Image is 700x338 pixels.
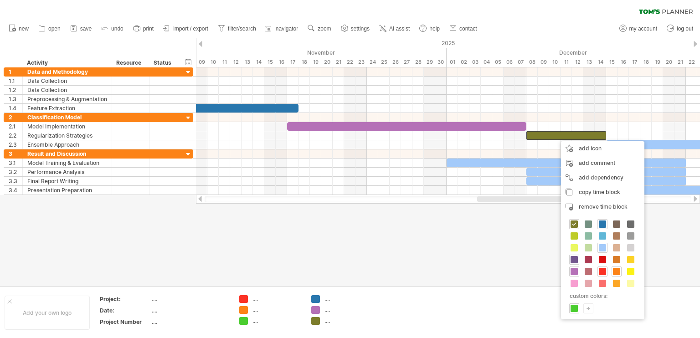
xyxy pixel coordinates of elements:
[9,122,22,131] div: 2.1
[27,168,107,176] div: Performance Analysis
[584,304,593,312] div: +
[9,104,22,113] div: 1.4
[566,290,637,302] div: custom colors:
[27,159,107,167] div: Model Training & Evaluation
[526,57,538,67] div: Monday, 8 December 2025
[321,57,333,67] div: Thursday, 20 November 2025
[459,26,477,32] span: contact
[515,57,526,67] div: Sunday, 7 December 2025
[9,140,22,149] div: 2.3
[561,141,644,156] div: add icon
[36,23,63,35] a: open
[27,131,107,140] div: Regularization Strategies
[9,177,22,185] div: 3.3
[447,57,458,67] div: Monday, 1 December 2025
[252,295,302,303] div: ....
[27,140,107,149] div: Ensemble Approach
[228,26,256,32] span: filter/search
[561,57,572,67] div: Thursday, 11 December 2025
[9,186,22,195] div: 3.4
[27,95,107,103] div: Preprocessing & Augmentation
[686,57,697,67] div: Monday, 22 December 2025
[492,57,504,67] div: Friday, 5 December 2025
[351,26,370,32] span: settings
[652,57,663,67] div: Friday, 19 December 2025
[111,26,124,32] span: undo
[677,26,693,32] span: log out
[99,23,126,35] a: undo
[27,86,107,94] div: Data Collection
[674,57,686,67] div: Sunday, 21 December 2025
[339,23,372,35] a: settings
[100,295,150,303] div: Project:
[572,57,583,67] div: Friday, 12 December 2025
[27,113,107,122] div: Classification Model
[324,317,374,325] div: ....
[640,57,652,67] div: Thursday, 18 December 2025
[9,113,22,122] div: 2
[579,203,628,210] span: remove time block
[207,57,219,67] div: Monday, 10 November 2025
[27,77,107,85] div: Data Collection
[390,57,401,67] div: Wednesday, 26 November 2025
[143,26,154,32] span: print
[80,26,92,32] span: save
[19,26,29,32] span: new
[606,57,618,67] div: Monday, 15 December 2025
[561,156,644,170] div: add comment
[424,57,435,67] div: Saturday, 29 November 2025
[219,57,230,67] div: Tuesday, 11 November 2025
[579,189,620,195] span: copy time block
[264,57,276,67] div: Saturday, 15 November 2025
[253,57,264,67] div: Friday, 14 November 2025
[318,26,331,32] span: zoom
[617,23,660,35] a: my account
[252,317,302,325] div: ....
[116,58,144,67] div: Resource
[344,57,355,67] div: Saturday, 22 November 2025
[9,159,22,167] div: 3.1
[48,26,61,32] span: open
[27,122,107,131] div: Model Implementation
[5,296,90,330] div: Add your own logo
[68,23,94,35] a: save
[263,23,301,35] a: navigator
[27,67,107,76] div: Data and Methodology
[377,23,412,35] a: AI assist
[629,26,657,32] span: my account
[100,318,150,326] div: Project Number
[9,86,22,94] div: 1.2
[401,57,412,67] div: Thursday, 27 November 2025
[417,23,443,35] a: help
[595,57,606,67] div: Sunday, 14 December 2025
[27,186,107,195] div: Presentation Preparation
[152,318,228,326] div: ....
[663,57,674,67] div: Saturday, 20 December 2025
[196,57,207,67] div: Sunday, 9 November 2025
[152,307,228,314] div: ....
[152,295,228,303] div: ....
[310,57,321,67] div: Wednesday, 19 November 2025
[664,23,696,35] a: log out
[305,23,334,35] a: zoom
[161,23,211,35] a: import / export
[429,26,440,32] span: help
[173,26,208,32] span: import / export
[367,57,378,67] div: Monday, 24 November 2025
[27,104,107,113] div: Feature Extraction
[242,57,253,67] div: Thursday, 13 November 2025
[538,57,549,67] div: Tuesday, 9 December 2025
[6,23,31,35] a: new
[100,307,150,314] div: Date:
[618,57,629,67] div: Tuesday, 16 December 2025
[355,57,367,67] div: Sunday, 23 November 2025
[435,57,447,67] div: Sunday, 30 November 2025
[276,26,298,32] span: navigator
[131,23,156,35] a: print
[9,67,22,76] div: 1
[333,57,344,67] div: Friday, 21 November 2025
[216,23,259,35] a: filter/search
[481,57,492,67] div: Thursday, 4 December 2025
[27,177,107,185] div: Final Report Writing
[9,95,22,103] div: 1.3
